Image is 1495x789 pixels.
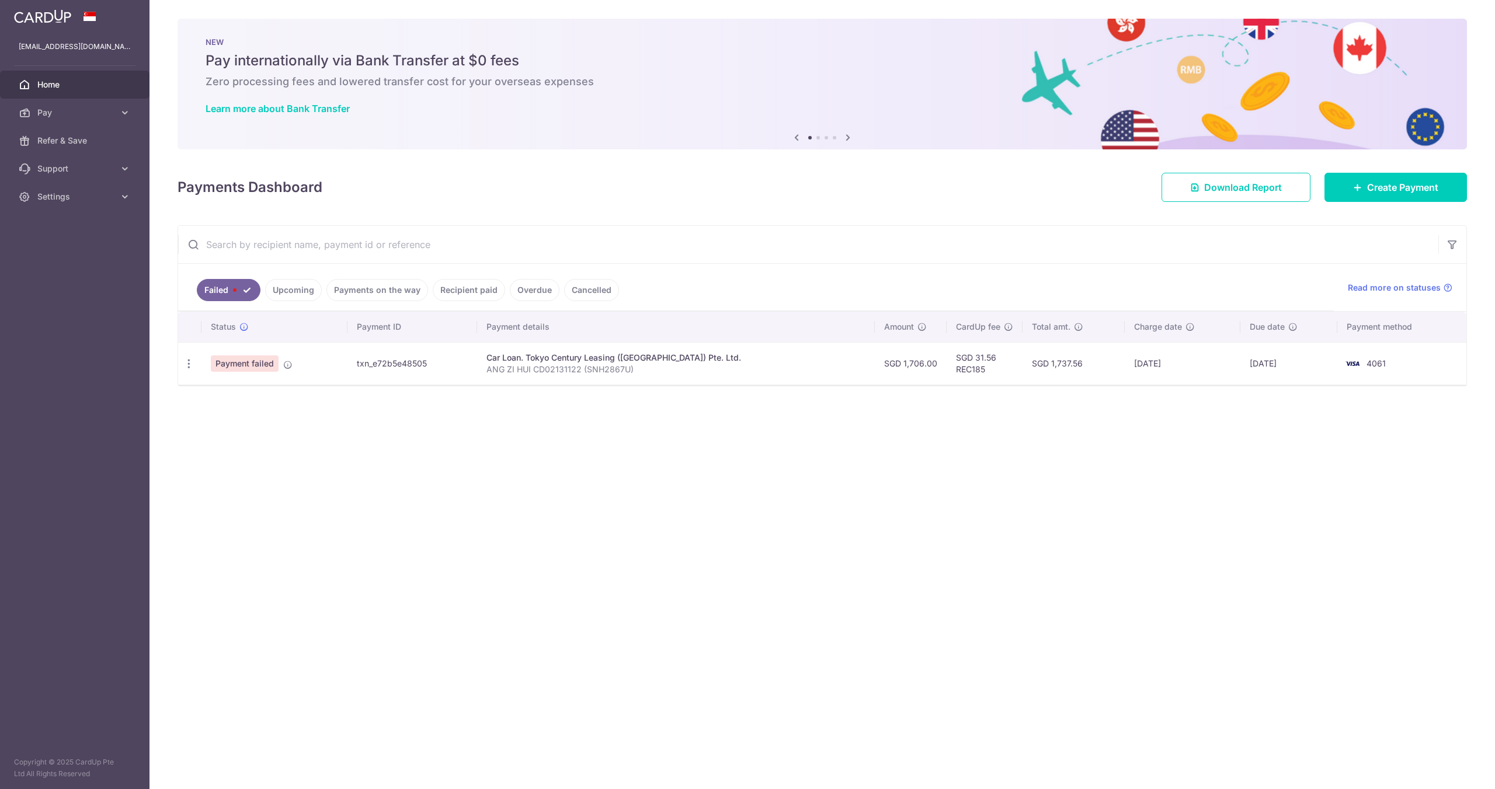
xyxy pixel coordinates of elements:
[37,191,114,203] span: Settings
[875,342,947,385] td: SGD 1,706.00
[1204,180,1282,194] span: Download Report
[347,312,477,342] th: Payment ID
[1250,321,1285,333] span: Due date
[211,321,236,333] span: Status
[884,321,914,333] span: Amount
[1134,321,1182,333] span: Charge date
[1341,357,1364,371] img: Bank Card
[477,312,875,342] th: Payment details
[1125,342,1240,385] td: [DATE]
[14,9,71,23] img: CardUp
[211,355,279,372] span: Payment failed
[206,75,1439,89] h6: Zero processing fees and lowered transfer cost for your overseas expenses
[197,279,260,301] a: Failed
[1367,358,1386,368] span: 4061
[206,37,1439,47] p: NEW
[486,352,865,364] div: Car Loan. Tokyo Century Leasing ([GEOGRAPHIC_DATA]) Pte. Ltd.
[178,19,1467,149] img: Bank transfer banner
[433,279,505,301] a: Recipient paid
[347,342,477,385] td: txn_e72b5e48505
[178,226,1438,263] input: Search by recipient name, payment id or reference
[37,135,114,146] span: Refer & Save
[37,163,114,174] span: Support
[206,103,350,114] a: Learn more about Bank Transfer
[178,177,322,198] h4: Payments Dashboard
[1367,180,1438,194] span: Create Payment
[956,321,1000,333] span: CardUp fee
[1420,754,1483,783] iframe: Opens a widget where you can find more information
[1348,282,1441,294] span: Read more on statuses
[564,279,619,301] a: Cancelled
[1348,282,1452,294] a: Read more on statuses
[37,79,114,90] span: Home
[265,279,322,301] a: Upcoming
[947,342,1023,385] td: SGD 31.56 REC185
[1324,173,1467,202] a: Create Payment
[486,364,865,375] p: ANG ZI HUI CD02131122 (SNH2867U)
[1023,342,1125,385] td: SGD 1,737.56
[1162,173,1310,202] a: Download Report
[206,51,1439,70] h5: Pay internationally via Bank Transfer at $0 fees
[1240,342,1337,385] td: [DATE]
[1032,321,1070,333] span: Total amt.
[326,279,428,301] a: Payments on the way
[19,41,131,53] p: [EMAIL_ADDRESS][DOMAIN_NAME]
[510,279,559,301] a: Overdue
[37,107,114,118] span: Pay
[1337,312,1466,342] th: Payment method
